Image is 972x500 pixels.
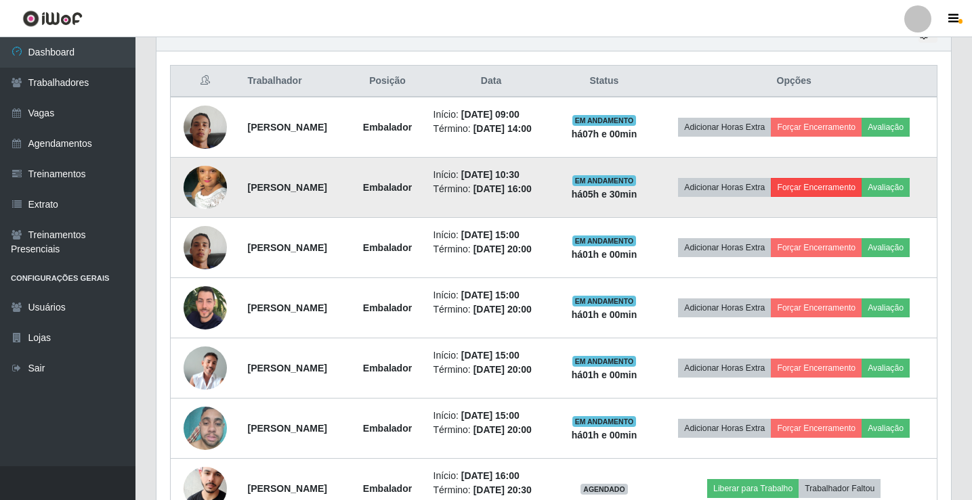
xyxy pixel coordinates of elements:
time: [DATE] 16:00 [461,470,520,481]
img: 1698100436346.jpeg [184,346,227,390]
time: [DATE] 15:00 [461,410,520,421]
strong: [PERSON_NAME] [247,483,326,494]
time: [DATE] 20:00 [473,424,532,435]
button: Adicionar Horas Extra [678,238,771,257]
time: [DATE] 20:00 [473,364,532,375]
strong: Embalador [363,363,412,373]
li: Início: [434,348,549,363]
li: Término: [434,423,549,437]
span: EM ANDAMENTO [572,115,637,126]
span: EM ANDAMENTO [572,416,637,427]
th: Trabalhador [239,66,350,97]
span: EM ANDAMENTO [572,296,637,306]
button: Avaliação [862,419,910,438]
li: Início: [434,288,549,302]
strong: Embalador [363,122,412,133]
strong: [PERSON_NAME] [247,122,326,133]
strong: Embalador [363,182,412,193]
img: 1672423155004.jpeg [184,89,227,166]
img: 1736270494811.jpeg [184,149,227,226]
li: Início: [434,409,549,423]
strong: há 01 h e 00 min [572,309,637,320]
button: Avaliação [862,118,910,137]
li: Término: [434,483,549,497]
strong: há 07 h e 00 min [572,129,637,139]
strong: há 01 h e 00 min [572,249,637,260]
strong: [PERSON_NAME] [247,363,326,373]
strong: Embalador [363,302,412,313]
strong: [PERSON_NAME] [247,242,326,253]
strong: há 05 h e 30 min [572,189,637,200]
li: Término: [434,363,549,377]
time: [DATE] 20:30 [473,484,532,495]
time: [DATE] 10:30 [461,169,520,180]
button: Forçar Encerramento [771,419,862,438]
strong: Embalador [363,242,412,253]
span: EM ANDAMENTO [572,175,637,186]
img: CoreUI Logo [22,10,83,27]
button: Avaliação [862,238,910,257]
span: EM ANDAMENTO [572,356,637,367]
th: Status [557,66,652,97]
button: Forçar Encerramento [771,118,862,137]
strong: [PERSON_NAME] [247,302,326,313]
strong: Embalador [363,483,412,494]
li: Início: [434,168,549,182]
strong: [PERSON_NAME] [247,423,326,434]
button: Adicionar Horas Extra [678,419,771,438]
img: 1748551724527.jpeg [184,400,227,457]
button: Trabalhador Faltou [799,479,881,498]
strong: há 01 h e 00 min [572,369,637,380]
time: [DATE] 20:00 [473,244,532,254]
button: Avaliação [862,359,910,378]
strong: [PERSON_NAME] [247,182,326,193]
li: Início: [434,108,549,122]
button: Adicionar Horas Extra [678,359,771,378]
strong: Embalador [363,423,412,434]
button: Adicionar Horas Extra [678,298,771,317]
button: Adicionar Horas Extra [678,118,771,137]
time: [DATE] 16:00 [473,183,532,194]
button: Forçar Encerramento [771,178,862,197]
img: 1672423155004.jpeg [184,209,227,286]
time: [DATE] 15:00 [461,290,520,300]
th: Data [425,66,557,97]
span: EM ANDAMENTO [572,235,637,246]
button: Forçar Encerramento [771,298,862,317]
li: Término: [434,182,549,196]
th: Opções [651,66,937,97]
li: Término: [434,302,549,317]
img: 1683118670739.jpeg [184,281,227,334]
li: Término: [434,242,549,256]
button: Avaliação [862,178,910,197]
strong: há 01 h e 00 min [572,430,637,440]
li: Início: [434,228,549,242]
time: [DATE] 20:00 [473,304,532,315]
li: Início: [434,469,549,483]
time: [DATE] 15:00 [461,229,520,240]
button: Avaliação [862,298,910,317]
button: Forçar Encerramento [771,238,862,257]
button: Liberar para Trabalho [707,479,799,498]
button: Forçar Encerramento [771,359,862,378]
time: [DATE] 15:00 [461,350,520,361]
time: [DATE] 14:00 [473,123,532,134]
li: Término: [434,122,549,136]
time: [DATE] 09:00 [461,109,520,120]
th: Posição [350,66,425,97]
span: AGENDADO [580,484,628,495]
button: Adicionar Horas Extra [678,178,771,197]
